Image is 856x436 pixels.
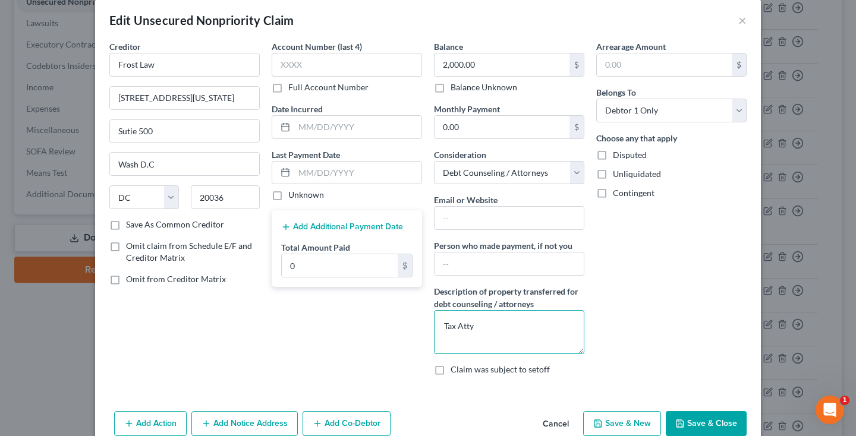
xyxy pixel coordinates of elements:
button: Add Co-Debtor [303,411,391,436]
span: Disputed [613,150,647,160]
button: × [738,13,747,27]
label: Total Amount Paid [281,241,350,254]
label: Balance [434,40,463,53]
input: Search creditor by name... [109,53,260,77]
button: Add Additional Payment Date [281,222,403,232]
span: Contingent [613,188,654,198]
input: Apt, Suite, etc... [110,120,259,143]
input: 0.00 [435,53,569,76]
label: Unknown [288,189,324,201]
label: Description of property transferred for debt counseling / attorneys [434,285,584,310]
iframe: Intercom live chat [816,396,844,424]
label: Person who made payment, if not you [434,239,572,252]
input: Enter city... [110,153,259,175]
span: Unliquidated [613,169,661,179]
label: Email or Website [434,194,498,206]
label: Save As Common Creditor [126,219,224,230]
button: Add Notice Address [191,411,298,436]
button: Cancel [533,412,578,436]
input: Enter address... [110,87,259,109]
button: Save & Close [666,411,747,436]
input: Enter zip... [191,185,260,209]
button: Save & New [583,411,661,436]
label: Consideration [434,149,486,161]
input: MM/DD/YYYY [294,162,421,184]
input: 0.00 [597,53,732,76]
span: Creditor [109,42,141,52]
div: $ [569,53,584,76]
label: Full Account Number [288,81,369,93]
span: 1 [840,396,849,405]
button: Add Action [114,411,187,436]
input: XXXX [272,53,422,77]
label: Monthly Payment [434,103,500,115]
span: Belongs To [596,87,636,97]
span: Claim was subject to setoff [451,364,550,374]
input: 0.00 [435,116,569,138]
div: $ [569,116,584,138]
label: Choose any that apply [596,132,677,144]
label: Arrearage Amount [596,40,666,53]
input: -- [435,207,584,229]
div: $ [398,254,412,277]
label: Balance Unknown [451,81,517,93]
span: Omit claim from Schedule E/F and Creditor Matrix [126,241,252,263]
div: Edit Unsecured Nonpriority Claim [109,12,294,29]
span: Omit from Creditor Matrix [126,274,226,284]
label: Last Payment Date [272,149,340,161]
label: Date Incurred [272,103,323,115]
input: MM/DD/YYYY [294,116,421,138]
input: 0.00 [282,254,398,277]
div: $ [732,53,746,76]
input: -- [435,252,584,275]
label: Account Number (last 4) [272,40,362,53]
